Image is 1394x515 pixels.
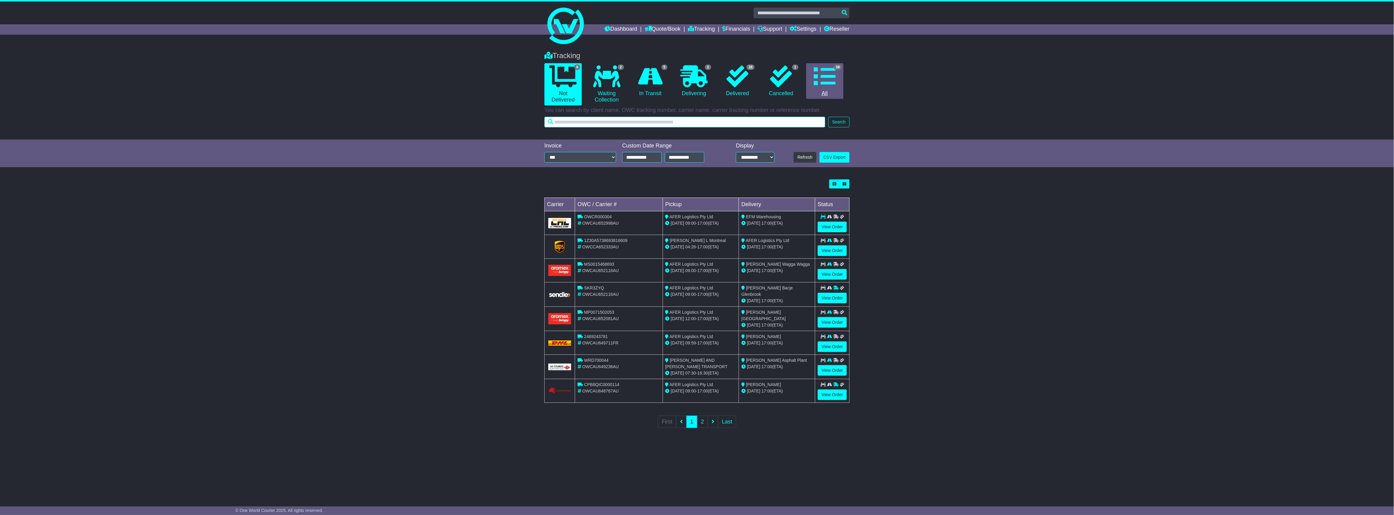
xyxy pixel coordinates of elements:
span: [DATE] [747,268,760,273]
div: - (ETA) [665,220,737,226]
a: View Order [818,365,847,376]
div: - (ETA) [665,388,737,394]
span: 04:26 [685,244,696,249]
div: - (ETA) [665,244,737,250]
img: GetCarrierServiceLogo [548,218,571,228]
span: 2469243781 [584,334,608,339]
img: GetCarrierServiceLogo [548,364,571,370]
span: [PERSON_NAME] Wagga Wagga [746,262,810,267]
span: [DATE] [747,244,760,249]
div: - (ETA) [665,291,737,298]
div: (ETA) [741,244,813,250]
span: [PERSON_NAME] Bacje Glenbrook [741,285,793,297]
span: [DATE] [671,371,684,375]
span: AFER Logistics Pty Ltd [670,214,713,219]
img: GetCarrierServiceLogo [555,241,565,253]
span: [DATE] [671,268,684,273]
button: Refresh [794,152,816,163]
span: 17:00 [761,221,772,226]
div: Display [736,143,775,149]
td: OWC / Carrier # [575,198,663,211]
span: 17:00 [697,221,708,226]
span: 17:00 [761,389,772,393]
span: 07:30 [685,371,696,375]
td: Status [815,198,850,211]
a: View Order [818,341,847,352]
span: 17:00 [697,268,708,273]
div: (ETA) [741,364,813,370]
a: Dashboard [605,24,637,35]
p: You can search by client name, OWC tracking number, carrier name, carrier tracking number or refe... [544,107,850,114]
img: GetCarrierServiceLogo [548,387,571,395]
span: 2 [618,64,624,70]
span: MS0015468693 [584,262,614,267]
a: Settings [790,24,816,35]
span: 17:00 [697,244,708,249]
a: Last [718,416,736,428]
span: 28 [747,64,755,70]
span: 1Z30A5738693816609 [584,238,627,243]
span: OWCAU649236AU [582,364,619,369]
span: [DATE] [671,292,684,297]
span: [DATE] [747,389,760,393]
span: [DATE] [747,298,760,303]
span: 16:30 [697,371,708,375]
span: 17:00 [697,340,708,345]
span: OWCAU652998AU [582,221,619,226]
span: 09:59 [685,340,696,345]
span: 17:00 [761,323,772,327]
span: CPB8QIC0000114 [584,382,619,387]
div: (ETA) [741,340,813,346]
span: OWCAU652081AU [582,316,619,321]
a: 28 Delivered [719,63,756,99]
a: 1 [686,416,697,428]
span: 9 [574,64,581,70]
span: AFER Logistics Pty Ltd [670,262,713,267]
span: 12:00 [685,316,696,321]
span: [DATE] [747,323,760,327]
td: Carrier [545,198,575,211]
span: AFER Logistics Pty Ltd [670,334,713,339]
div: (ETA) [741,268,813,274]
span: WRD700044 [584,358,609,363]
span: [PERSON_NAME] [746,382,781,387]
span: 09:00 [685,292,696,297]
a: Support [757,24,782,35]
a: View Order [818,317,847,328]
a: 1 Cancelled [762,63,800,99]
img: GetCarrierServiceLogo [548,292,571,298]
span: [DATE] [671,221,684,226]
span: OWCAU652116AU [582,292,619,297]
a: 38 All [806,63,844,99]
span: OWCAU649711FR [582,340,619,345]
div: Custom Date Range [622,143,720,149]
div: - (ETA) [665,370,737,376]
span: [DATE] [747,340,760,345]
span: [DATE] [671,389,684,393]
span: [DATE] [671,340,684,345]
a: View Order [818,389,847,400]
span: AFER Logistics Pty Ltd [670,382,713,387]
span: 5 [661,64,668,70]
div: - (ETA) [665,340,737,346]
td: Pickup [663,198,739,211]
span: [PERSON_NAME] [746,334,781,339]
span: SKR3ZYQ [584,285,604,290]
img: Aramex.png [548,313,571,324]
span: 17:00 [761,244,772,249]
span: AFER Logistics Pty Ltd [670,310,713,315]
span: 17:00 [697,389,708,393]
span: 17:00 [761,268,772,273]
span: 38 [834,64,842,70]
span: [DATE] [671,316,684,321]
div: - (ETA) [665,268,737,274]
img: DHL.png [548,340,571,345]
span: 09:00 [685,389,696,393]
div: Invoice [544,143,616,149]
button: Search [828,117,850,127]
span: [PERSON_NAME] AND [PERSON_NAME] TRANSPORT [665,358,728,369]
span: 17:00 [697,292,708,297]
span: 17:00 [761,364,772,369]
a: 2 [697,416,708,428]
span: [PERSON_NAME] L Montreal [670,238,726,243]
